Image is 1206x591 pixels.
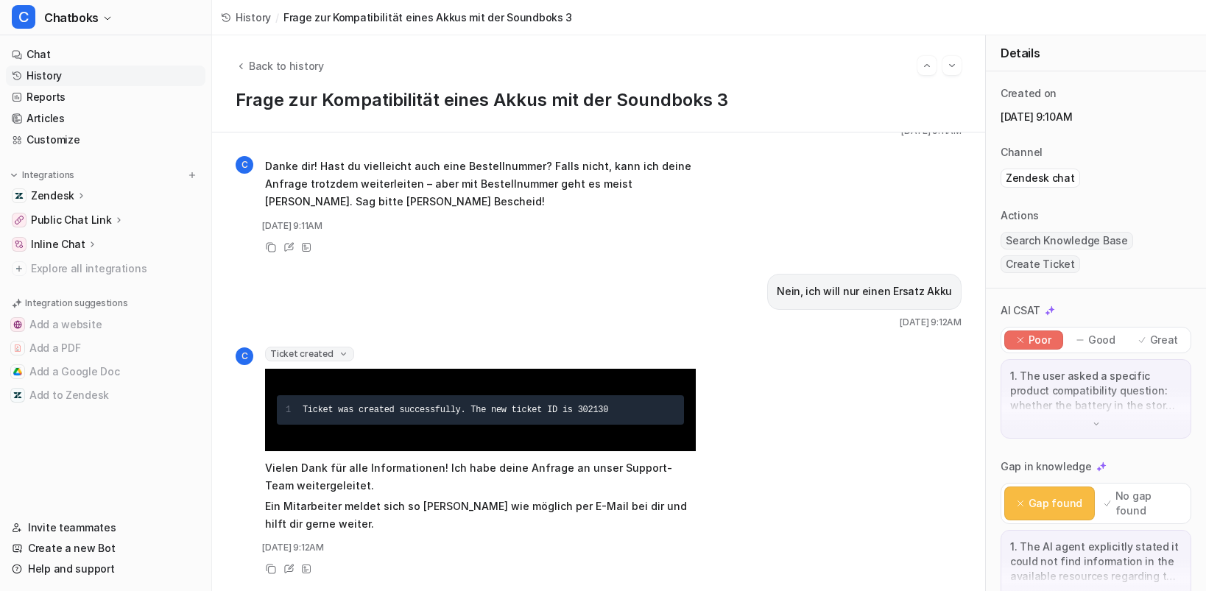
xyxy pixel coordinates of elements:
img: Zendesk [15,191,24,200]
p: Poor [1029,333,1051,347]
a: Help and support [6,559,205,579]
button: Back to history [236,58,324,74]
img: down-arrow [1091,419,1101,429]
p: 1. The user asked a specific product compatibility question: whether the battery in the store is ... [1010,369,1182,413]
a: History [6,66,205,86]
a: Articles [6,108,205,129]
img: expand menu [9,170,19,180]
span: Search Knowledge Base [1001,232,1133,250]
div: 1 [286,401,291,419]
span: Frage zur Kompatibilität eines Akkus mit der Soundboks 3 [283,10,572,25]
img: explore all integrations [12,261,27,276]
span: Ticket created [265,347,354,361]
button: Add a Google DocAdd a Google Doc [6,360,205,383]
img: Add a website [13,320,22,329]
a: Invite teammates [6,517,205,538]
a: Explore all integrations [6,258,205,279]
a: Create a new Bot [6,538,205,559]
p: Great [1150,333,1179,347]
img: Inline Chat [15,240,24,249]
p: No gap found [1115,489,1181,518]
img: Previous session [922,59,932,72]
img: Add a PDF [13,344,22,353]
p: Public Chat Link [31,213,112,227]
a: Customize [6,130,205,150]
span: Create Ticket [1001,255,1080,273]
span: Chatboks [44,7,99,28]
a: History [221,10,271,25]
span: Back to history [249,58,324,74]
img: Add to Zendesk [13,391,22,400]
button: Add to ZendeskAdd to Zendesk [6,383,205,407]
p: Gap found [1029,496,1082,511]
img: Public Chat Link [15,216,24,224]
button: Add a PDFAdd a PDF [6,336,205,360]
span: [DATE] 9:12AM [900,316,962,329]
span: C [236,347,253,365]
span: [DATE] 9:12AM [262,541,324,554]
span: / [275,10,279,25]
a: Chat [6,44,205,65]
img: Add a Google Doc [13,367,22,376]
p: [DATE] 9:10AM [1001,110,1191,124]
span: [DATE] 9:11AM [262,219,322,233]
button: Add a websiteAdd a website [6,313,205,336]
p: Actions [1001,208,1039,223]
p: Good [1088,333,1115,347]
p: Vielen Dank für alle Informationen! Ich habe deine Anfrage an unser Support-Team weitergeleitet. [265,459,696,495]
p: Danke dir! Hast du vielleicht auch eine Bestellnummer? Falls nicht, kann ich deine Anfrage trotzd... [265,158,696,210]
a: Reports [6,87,205,107]
span: Explore all integrations [31,257,200,280]
p: Integration suggestions [25,297,127,310]
p: AI CSAT [1001,303,1040,318]
p: Gap in knowledge [1001,459,1092,474]
p: 1. The AI agent explicitly stated it could not find information in the available resources regard... [1010,539,1182,584]
p: Integrations [22,169,74,181]
p: Inline Chat [31,237,85,252]
p: Nein, ich will nur einen Ersatz Akku [777,283,952,300]
button: Integrations [6,168,79,183]
button: Go to next session [942,56,962,75]
img: Next session [947,59,957,72]
span: C [236,156,253,174]
span: C [12,5,35,29]
h1: Frage zur Kompatibilität eines Akkus mit der Soundboks 3 [236,90,962,111]
p: Channel [1001,145,1043,160]
button: Go to previous session [917,56,937,75]
span: Ticket was created successfully. The new ticket ID is 302130 [303,405,608,415]
p: Zendesk chat [1006,171,1075,185]
p: Ein Mitarbeiter meldet sich so [PERSON_NAME] wie möglich per E-Mail bei dir und hilft dir gerne w... [265,498,696,533]
img: menu_add.svg [187,170,197,180]
p: Created on [1001,86,1057,101]
span: History [236,10,271,25]
p: Zendesk [31,188,74,203]
div: Details [986,35,1206,71]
